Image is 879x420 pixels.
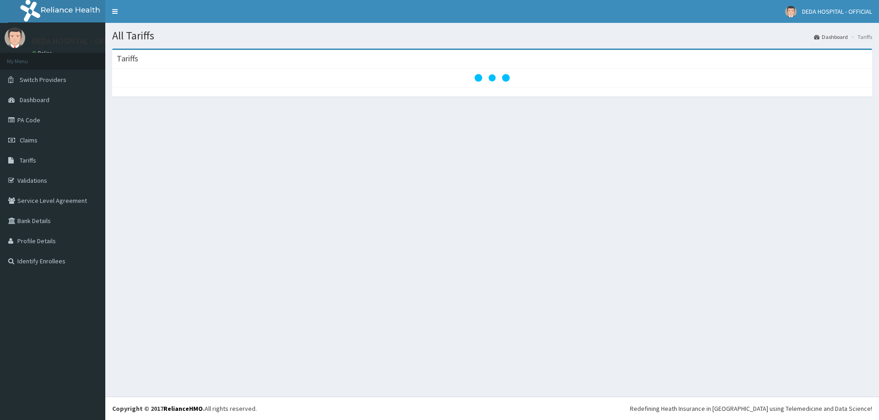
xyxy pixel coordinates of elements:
[20,136,38,144] span: Claims
[802,7,872,16] span: DEDA HOSPITAL - OFFICIAL
[32,37,126,45] p: DEDA HOSPITAL - OFFICIAL
[814,33,848,41] a: Dashboard
[32,50,54,56] a: Online
[112,30,872,42] h1: All Tariffs
[5,27,25,48] img: User Image
[785,6,797,17] img: User Image
[112,404,205,413] strong: Copyright © 2017 .
[20,76,66,84] span: Switch Providers
[849,33,872,41] li: Tariffs
[630,404,872,413] div: Redefining Heath Insurance in [GEOGRAPHIC_DATA] using Telemedicine and Data Science!
[163,404,203,413] a: RelianceHMO
[105,397,879,420] footer: All rights reserved.
[474,60,510,96] svg: audio-loading
[20,96,49,104] span: Dashboard
[20,156,36,164] span: Tariffs
[117,55,138,63] h3: Tariffs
